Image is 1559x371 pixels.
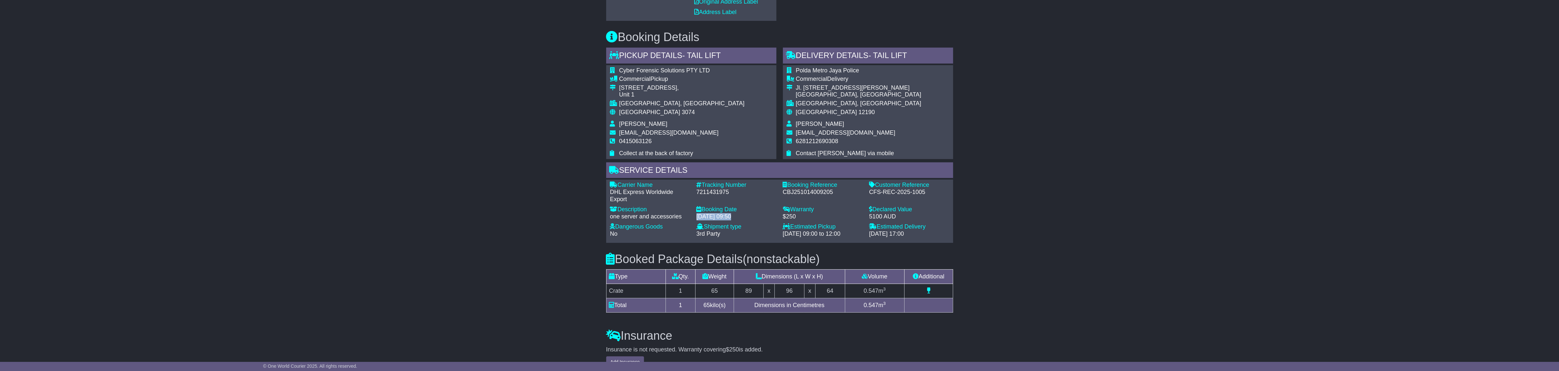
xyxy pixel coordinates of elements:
[869,182,949,189] div: Customer Reference
[697,223,776,230] div: Shipment type
[869,223,949,230] div: Estimated Delivery
[619,109,680,115] span: [GEOGRAPHIC_DATA]
[845,284,904,298] td: m
[619,76,745,83] div: Pickup
[610,206,690,213] div: Description
[697,230,720,237] span: 3rd Party
[869,230,949,238] div: [DATE] 17:00
[610,213,690,220] div: one server and accessories
[796,76,827,82] span: Commercial
[796,129,895,136] span: [EMAIL_ADDRESS][DOMAIN_NAME]
[606,270,666,284] td: Type
[695,9,737,15] a: Address Label
[783,223,863,230] div: Estimated Pickup
[783,182,863,189] div: Booking Reference
[869,189,949,196] div: CFS-REC-2025-1005
[666,284,695,298] td: 1
[796,150,894,156] span: Contact [PERSON_NAME] via mobile
[610,182,690,189] div: Carrier Name
[619,91,745,98] div: Unit 1
[610,230,618,237] span: No
[869,213,949,220] div: 5100 AUD
[796,109,857,115] span: [GEOGRAPHIC_DATA]
[606,162,953,180] div: Service Details
[796,91,922,98] div: [GEOGRAPHIC_DATA], [GEOGRAPHIC_DATA]
[606,31,953,44] h3: Booking Details
[796,67,859,74] span: Polda Metro Jaya Police
[697,182,776,189] div: Tracking Number
[606,284,666,298] td: Crate
[619,121,667,127] span: [PERSON_NAME]
[864,302,878,308] span: 0.547
[796,100,922,107] div: [GEOGRAPHIC_DATA], [GEOGRAPHIC_DATA]
[859,109,875,115] span: 12190
[864,288,878,294] span: 0.547
[619,84,745,92] div: [STREET_ADDRESS],
[734,284,763,298] td: 89
[703,302,710,308] span: 65
[734,270,845,284] td: Dimensions (L x W x H)
[796,76,922,83] div: Delivery
[666,298,695,313] td: 1
[883,301,886,306] sup: 3
[606,253,953,266] h3: Booked Package Details
[726,346,739,353] span: $250
[697,189,776,196] div: 7211431975
[695,270,734,284] td: Weight
[666,270,695,284] td: Qty.
[606,329,953,342] h3: Insurance
[796,84,922,92] div: Jl. [STREET_ADDRESS][PERSON_NAME]
[695,284,734,298] td: 65
[682,51,721,60] span: - Tail Lift
[904,270,953,284] td: Additional
[610,223,690,230] div: Dangerous Goods
[697,213,776,220] div: [DATE] 09:50
[774,284,804,298] td: 96
[682,109,695,115] span: 3074
[796,138,838,144] span: 6281212690308
[883,287,886,291] sup: 3
[869,206,949,213] div: Declared Value
[783,48,953,65] div: Delivery Details
[845,298,904,313] td: m
[619,100,745,107] div: [GEOGRAPHIC_DATA], [GEOGRAPHIC_DATA]
[743,252,820,266] span: (nonstackable)
[815,284,845,298] td: 64
[606,346,953,353] div: Insurance is not requested. Warranty covering is added.
[804,284,815,298] td: x
[606,356,644,368] button: Add Insurance
[606,298,666,313] td: Total
[763,284,774,298] td: x
[783,206,863,213] div: Warranty
[845,270,904,284] td: Volume
[796,121,844,127] span: [PERSON_NAME]
[734,298,845,313] td: Dimensions in Centimetres
[697,206,776,213] div: Booking Date
[619,138,652,144] span: 0415063126
[619,150,693,156] span: Collect at the back of factory
[619,129,719,136] span: [EMAIL_ADDRESS][DOMAIN_NAME]
[868,51,907,60] span: - Tail Lift
[783,230,863,238] div: [DATE] 09:00 to 12:00
[783,213,863,220] div: $250
[619,76,651,82] span: Commercial
[783,189,863,196] div: CBJ251014009205
[695,298,734,313] td: kilo(s)
[610,189,690,203] div: DHL Express Worldwide Export
[606,48,776,65] div: Pickup Details
[619,67,710,74] span: Cyber Forensic Solutions PTY LTD
[263,364,357,369] span: © One World Courier 2025. All rights reserved.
